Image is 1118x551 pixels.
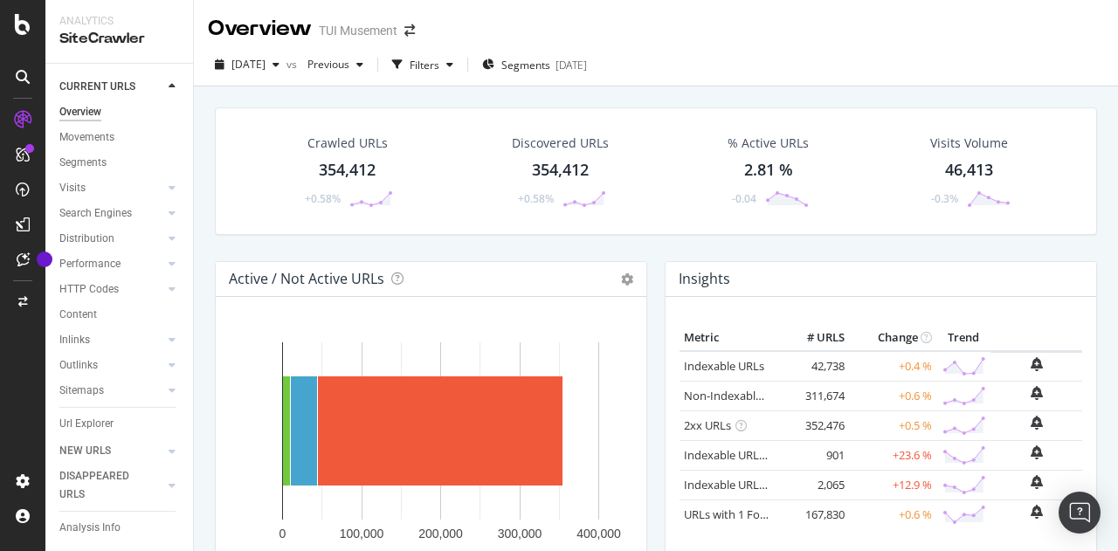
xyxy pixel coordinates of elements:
div: Overview [208,14,312,44]
div: bell-plus [1031,357,1043,371]
td: 42,738 [779,351,849,382]
div: CURRENT URLS [59,78,135,96]
a: Analysis Info [59,519,181,537]
h4: Active / Not Active URLs [229,267,384,291]
a: Segments [59,154,181,172]
div: Performance [59,255,121,273]
div: bell-plus [1031,386,1043,400]
span: Segments [501,58,550,72]
a: Indexable URLs with Bad Description [684,477,874,492]
div: SiteCrawler [59,29,179,49]
a: NEW URLS [59,442,163,460]
a: Url Explorer [59,415,181,433]
div: 354,412 [319,159,376,182]
a: Search Engines [59,204,163,223]
div: bell-plus [1031,445,1043,459]
div: -0.04 [732,191,756,206]
div: Analytics [59,14,179,29]
div: 2.81 % [744,159,793,182]
div: [DATE] [556,58,587,72]
div: HTTP Codes [59,280,119,299]
span: 2025 Sep. 11th [231,57,266,72]
div: NEW URLS [59,442,111,460]
div: bell-plus [1031,505,1043,519]
td: +0.6 % [849,381,936,410]
td: 352,476 [779,410,849,440]
div: bell-plus [1031,475,1043,489]
a: CURRENT URLS [59,78,163,96]
text: 200,000 [418,527,463,541]
div: Outlinks [59,356,98,375]
td: +0.6 % [849,499,936,529]
span: Previous [300,57,349,72]
a: URLs with 1 Follow Inlink [684,506,812,522]
button: Previous [300,51,370,79]
div: Search Engines [59,204,132,223]
div: Open Intercom Messenger [1059,492,1101,534]
td: +0.4 % [849,351,936,382]
div: Discovered URLs [512,134,609,152]
div: TUI Musement [319,22,397,39]
h4: Insights [679,267,730,291]
div: Crawled URLs [307,134,388,152]
div: Analysis Info [59,519,121,537]
div: Visits Volume [930,134,1008,152]
div: Content [59,306,97,324]
td: 901 [779,440,849,470]
div: Filters [410,58,439,72]
a: 2xx URLs [684,417,731,433]
div: Url Explorer [59,415,114,433]
div: Tooltip anchor [37,251,52,267]
div: Segments [59,154,107,172]
button: [DATE] [208,51,286,79]
td: 167,830 [779,499,849,529]
td: +23.6 % [849,440,936,470]
a: Visits [59,179,163,197]
a: Indexable URLs with Bad H1 [684,447,830,463]
div: Inlinks [59,331,90,349]
text: 0 [279,527,286,541]
div: 354,412 [532,159,589,182]
th: Trend [936,325,990,351]
a: Inlinks [59,331,163,349]
th: # URLS [779,325,849,351]
a: DISAPPEARED URLS [59,467,163,504]
a: Distribution [59,230,163,248]
div: -0.3% [931,191,958,206]
button: Segments[DATE] [475,51,594,79]
a: Indexable URLs [684,358,764,374]
text: 300,000 [498,527,542,541]
td: +0.5 % [849,410,936,440]
td: 2,065 [779,470,849,499]
div: Visits [59,179,86,197]
a: Outlinks [59,356,163,375]
a: HTTP Codes [59,280,163,299]
div: Distribution [59,230,114,248]
div: Overview [59,103,101,121]
div: +0.58% [518,191,554,206]
div: DISAPPEARED URLS [59,467,148,504]
td: +12.9 % [849,470,936,499]
div: % Active URLs [728,134,809,152]
a: Content [59,306,181,324]
div: Movements [59,128,114,147]
a: Performance [59,255,163,273]
div: Sitemaps [59,382,104,400]
td: 311,674 [779,381,849,410]
div: 46,413 [945,159,993,182]
text: 400,000 [576,527,621,541]
i: Options [621,273,633,286]
a: Sitemaps [59,382,163,400]
text: 100,000 [340,527,384,541]
a: Movements [59,128,181,147]
th: Change [849,325,936,351]
th: Metric [680,325,779,351]
span: vs [286,57,300,72]
a: Overview [59,103,181,121]
div: arrow-right-arrow-left [404,24,415,37]
div: +0.58% [305,191,341,206]
div: bell-plus [1031,416,1043,430]
a: Non-Indexable URLs [684,388,790,403]
button: Filters [385,51,460,79]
